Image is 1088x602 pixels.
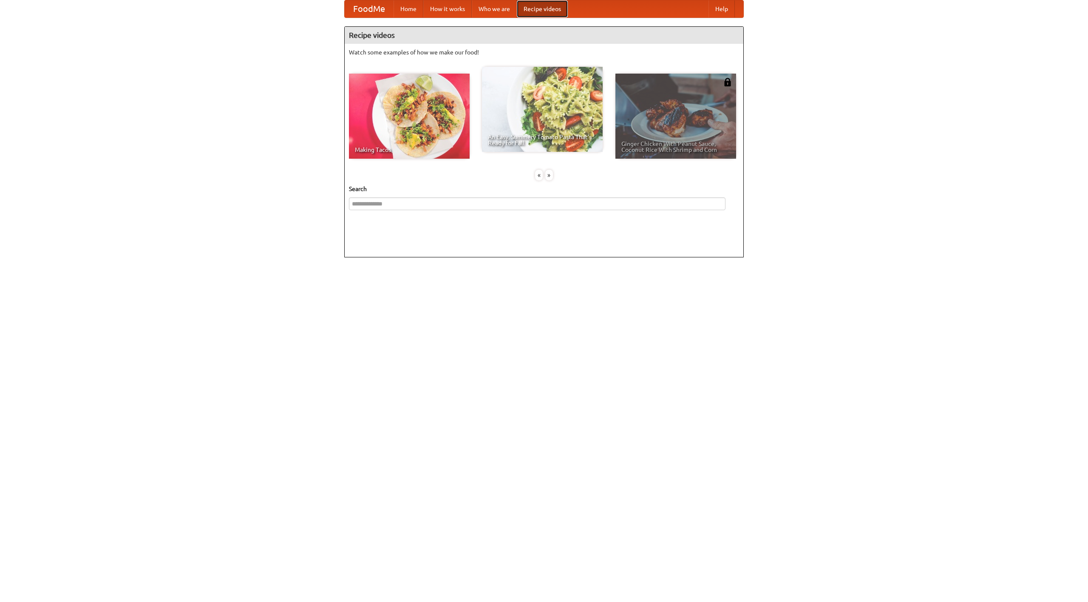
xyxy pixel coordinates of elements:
a: Who we are [472,0,517,17]
a: Home [394,0,423,17]
h5: Search [349,185,739,193]
a: Recipe videos [517,0,568,17]
a: How it works [423,0,472,17]
a: FoodMe [345,0,394,17]
img: 483408.png [723,78,732,86]
span: An Easy, Summery Tomato Pasta That's Ready for Fall [488,134,597,146]
a: Help [708,0,735,17]
div: » [545,170,553,180]
a: An Easy, Summery Tomato Pasta That's Ready for Fall [482,67,603,152]
h4: Recipe videos [345,27,743,44]
span: Making Tacos [355,147,464,153]
a: Making Tacos [349,74,470,159]
div: « [535,170,543,180]
p: Watch some examples of how we make our food! [349,48,739,57]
